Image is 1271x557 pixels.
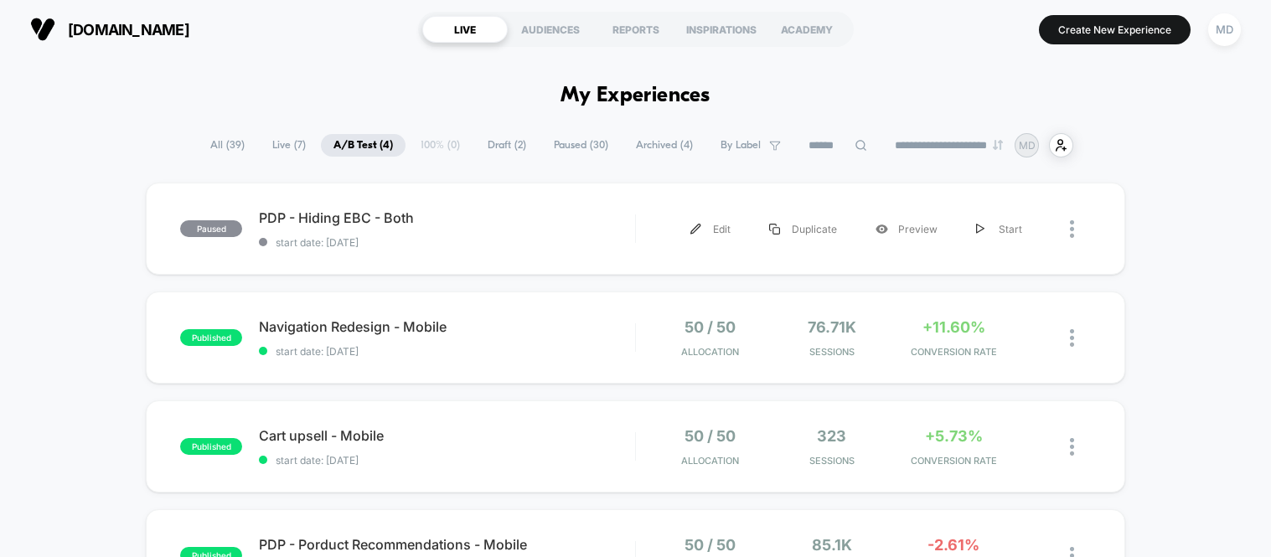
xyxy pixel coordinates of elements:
span: By Label [721,139,761,152]
div: INSPIRATIONS [679,16,764,43]
span: [DOMAIN_NAME] [68,21,189,39]
img: close [1070,329,1074,347]
div: Start [957,210,1041,248]
img: menu [769,224,780,235]
span: -2.61% [927,536,979,554]
span: 323 [817,427,846,445]
span: Archived ( 4 ) [623,134,705,157]
div: MD [1208,13,1241,46]
div: ACADEMY [764,16,850,43]
span: A/B Test ( 4 ) [321,134,406,157]
div: Duplicate [750,210,856,248]
button: [DOMAIN_NAME] [25,16,194,43]
span: paused [180,220,242,237]
span: Allocation [681,346,739,358]
span: 50 / 50 [685,318,736,336]
span: published [180,438,242,455]
div: Preview [856,210,957,248]
span: PDP - Hiding EBC - Both [259,209,634,226]
div: Edit [671,210,750,248]
span: start date: [DATE] [259,345,634,358]
img: end [993,140,1003,150]
span: Live ( 7 ) [260,134,318,157]
button: Create New Experience [1039,15,1191,44]
span: Sessions [775,346,889,358]
span: Sessions [775,455,889,467]
span: Cart upsell - Mobile [259,427,634,444]
span: CONVERSION RATE [897,455,1011,467]
span: 76.71k [808,318,856,336]
h1: My Experiences [561,84,710,108]
span: 50 / 50 [685,536,736,554]
div: LIVE [422,16,508,43]
span: published [180,329,242,346]
span: start date: [DATE] [259,236,634,249]
span: +11.60% [922,318,985,336]
img: close [1070,438,1074,456]
span: Draft ( 2 ) [475,134,539,157]
span: 85.1k [812,536,852,554]
span: Allocation [681,455,739,467]
img: close [1070,220,1074,238]
span: start date: [DATE] [259,454,634,467]
span: Navigation Redesign - Mobile [259,318,634,335]
div: AUDIENCES [508,16,593,43]
p: MD [1019,139,1036,152]
span: 50 / 50 [685,427,736,445]
img: menu [976,224,984,235]
span: PDP - Porduct Recommendations - Mobile [259,536,634,553]
span: +5.73% [925,427,983,445]
div: REPORTS [593,16,679,43]
img: menu [690,224,701,235]
span: Paused ( 30 ) [541,134,621,157]
span: CONVERSION RATE [897,346,1011,358]
span: All ( 39 ) [198,134,257,157]
button: MD [1203,13,1246,47]
img: Visually logo [30,17,55,42]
